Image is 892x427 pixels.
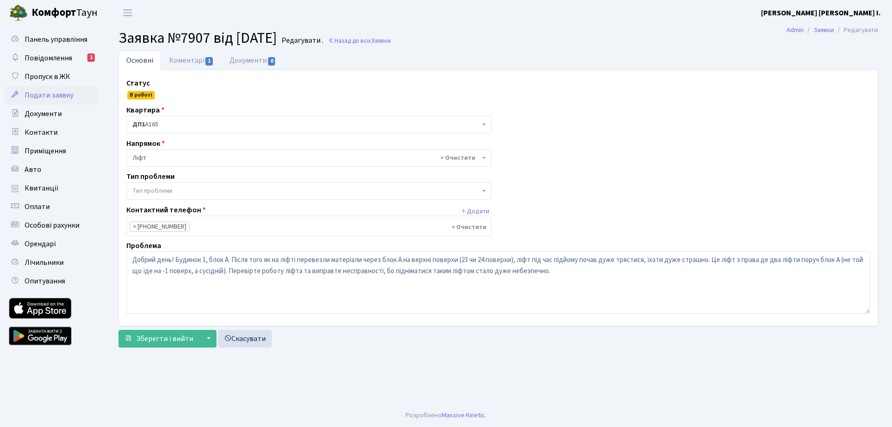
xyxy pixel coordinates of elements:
[5,67,98,86] a: Пропуск в ЖК
[126,116,492,133] span: <b>ДП1</b>&nbsp;&nbsp;&nbsp;А165
[130,222,190,232] li: +38-050-456-92-30
[5,123,98,142] a: Контакти
[5,179,98,197] a: Квитанції
[126,78,150,89] label: Статус
[773,20,892,40] nav: breadcrumb
[126,240,161,251] label: Проблема
[25,90,73,100] span: Подати заявку
[205,57,213,66] span: 1
[442,410,485,420] a: Massive Kinetic
[126,105,164,116] label: Квартира
[87,53,95,62] div: 1
[126,171,175,182] label: Тип проблеми
[25,127,58,138] span: Контакти
[136,334,193,344] span: Зберегти і вийти
[25,276,65,286] span: Опитування
[25,183,59,193] span: Квитанції
[787,25,804,35] a: Admin
[133,222,136,231] span: ×
[25,257,64,268] span: Лічильники
[126,251,870,314] textarea: Добрий день! Будинок 1, блок А. Після того як на ліфті перевезли матеріали через блок А на верхні...
[25,72,70,82] span: Пропуск в ЖК
[25,220,79,230] span: Особові рахунки
[280,36,323,45] small: Редагувати .
[9,4,28,22] img: logo.png
[5,49,98,67] a: Повідомлення1
[440,153,475,163] span: Видалити всі елементи
[5,142,98,160] a: Приміщення
[25,164,41,175] span: Авто
[127,91,155,99] span: В роботі
[25,109,62,119] span: Документи
[132,120,145,129] b: ДП1
[32,5,76,20] b: Комфорт
[126,138,165,149] label: Напрямок
[5,272,98,290] a: Опитування
[813,25,834,35] a: Заявки
[118,330,199,348] button: Зберегти і вийти
[761,8,881,18] b: [PERSON_NAME] [PERSON_NAME] І.
[5,30,98,49] a: Панель управління
[126,204,206,216] label: Контактний телефон
[834,25,878,35] li: Редагувати
[161,51,222,70] a: Коментарі
[5,86,98,105] a: Подати заявку
[328,36,391,45] a: Назад до всіхЗаявки
[25,53,72,63] span: Повідомлення
[118,27,277,49] span: Заявка №7907 від [DATE]
[5,253,98,272] a: Лічильники
[5,197,98,216] a: Оплати
[5,235,98,253] a: Орендарі
[218,330,272,348] a: Скасувати
[371,36,391,45] span: Заявки
[132,153,480,163] span: Ліфт
[5,105,98,123] a: Документи
[25,239,56,249] span: Орендарі
[32,5,98,21] span: Таун
[458,204,492,219] button: Додати
[5,160,98,179] a: Авто
[5,216,98,235] a: Особові рахунки
[25,202,50,212] span: Оплати
[126,149,492,167] span: Ліфт
[132,186,172,196] span: Тип проблеми
[25,146,66,156] span: Приміщення
[118,51,161,70] a: Основні
[452,223,486,232] span: Видалити всі елементи
[761,7,881,19] a: [PERSON_NAME] [PERSON_NAME] І.
[406,410,486,420] div: Розроблено .
[116,5,139,20] button: Переключити навігацію
[268,57,275,66] span: 0
[25,34,87,45] span: Панель управління
[222,51,284,70] a: Документи
[132,120,480,129] span: <b>ДП1</b>&nbsp;&nbsp;&nbsp;А165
